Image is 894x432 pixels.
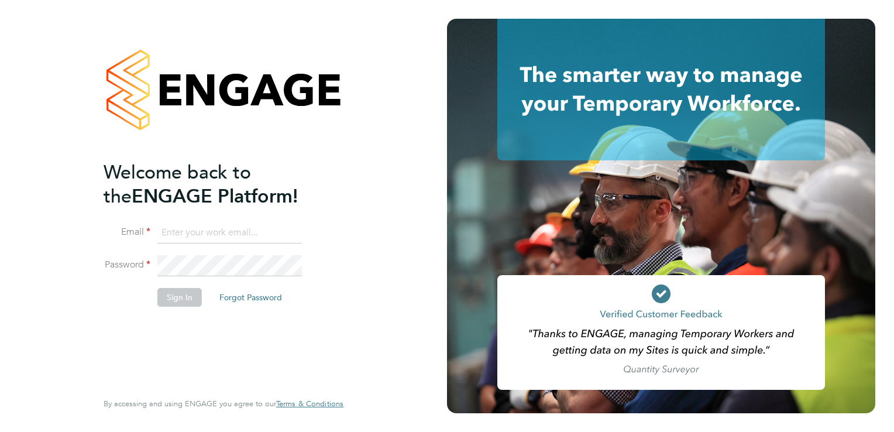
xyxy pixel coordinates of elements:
button: Forgot Password [210,288,291,307]
input: Enter your work email... [157,222,302,244]
button: Sign In [157,288,202,307]
span: Welcome back to the [104,161,251,208]
label: Password [104,259,150,271]
a: Terms & Conditions [276,399,343,409]
span: By accessing and using ENGAGE you agree to our [104,399,343,409]
h2: ENGAGE Platform! [104,160,332,208]
label: Email [104,226,150,238]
